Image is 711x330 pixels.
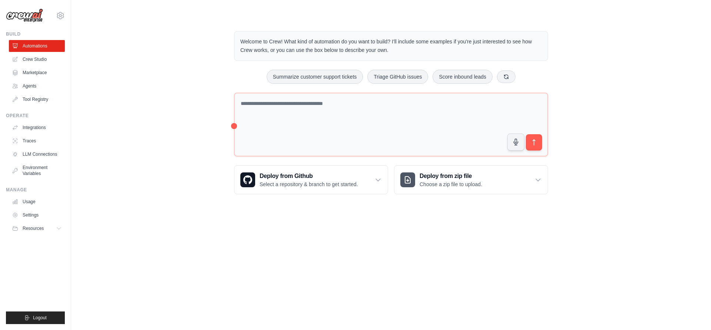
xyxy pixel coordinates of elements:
div: Build [6,31,65,37]
button: Resources [9,222,65,234]
div: Operate [6,113,65,119]
h3: Deploy from Github [260,172,358,181]
a: Automations [9,40,65,52]
a: Traces [9,135,65,147]
button: Logout [6,311,65,324]
img: Logo [6,9,43,23]
button: Triage GitHub issues [367,70,428,84]
p: Select a repository & branch to get started. [260,181,358,188]
a: Agents [9,80,65,92]
p: Welcome to Crew! What kind of automation do you want to build? I'll include some examples if you'... [240,37,542,55]
button: Summarize customer support tickets [267,70,363,84]
p: Choose a zip file to upload. [420,181,482,188]
span: Resources [23,225,44,231]
a: LLM Connections [9,148,65,160]
button: Score inbound leads [433,70,493,84]
h3: Deploy from zip file [420,172,482,181]
span: Logout [33,315,47,321]
a: Environment Variables [9,162,65,179]
a: Crew Studio [9,53,65,65]
a: Integrations [9,122,65,133]
a: Tool Registry [9,93,65,105]
a: Settings [9,209,65,221]
a: Usage [9,196,65,208]
a: Marketplace [9,67,65,79]
div: Manage [6,187,65,193]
